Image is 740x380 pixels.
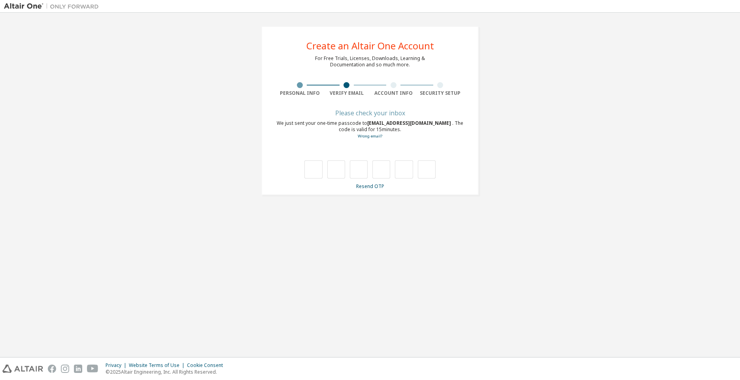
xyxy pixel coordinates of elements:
div: Cookie Consent [187,362,228,369]
p: © 2025 Altair Engineering, Inc. All Rights Reserved. [106,369,228,375]
div: Create an Altair One Account [306,41,434,51]
div: Security Setup [417,90,464,96]
div: Personal Info [276,90,323,96]
a: Go back to the registration form [358,134,382,139]
div: Website Terms of Use [129,362,187,369]
div: Privacy [106,362,129,369]
div: Please check your inbox [276,111,464,115]
a: Resend OTP [356,183,384,190]
span: [EMAIL_ADDRESS][DOMAIN_NAME] [367,120,452,126]
div: For Free Trials, Licenses, Downloads, Learning & Documentation and so much more. [315,55,425,68]
img: instagram.svg [61,365,69,373]
div: Account Info [370,90,417,96]
img: youtube.svg [87,365,98,373]
div: We just sent your one-time passcode to . The code is valid for 15 minutes. [276,120,464,139]
div: Verify Email [323,90,370,96]
img: facebook.svg [48,365,56,373]
img: Altair One [4,2,103,10]
img: linkedin.svg [74,365,82,373]
img: altair_logo.svg [2,365,43,373]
